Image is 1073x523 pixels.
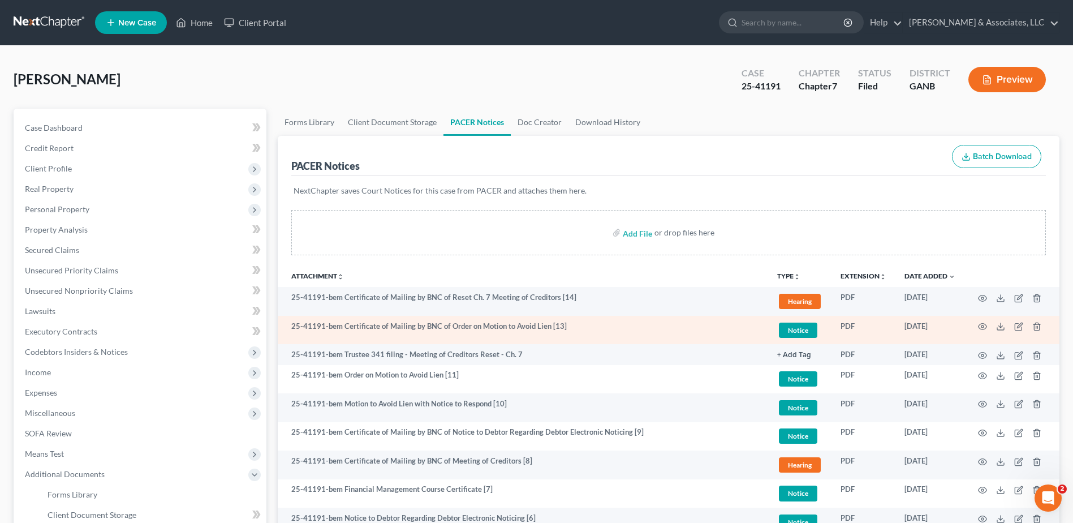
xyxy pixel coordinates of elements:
[831,451,895,479] td: PDF
[777,349,822,360] a: + Add Tag
[779,428,817,444] span: Notice
[777,427,822,445] a: Notice
[779,486,817,501] span: Notice
[25,327,97,336] span: Executory Contracts
[777,484,822,503] a: Notice
[278,109,341,136] a: Forms Library
[949,273,955,280] i: expand_more
[16,220,266,240] a: Property Analysis
[903,12,1059,33] a: [PERSON_NAME] & Associates, LLC
[118,19,156,27] span: New Case
[779,457,821,473] span: Hearing
[831,479,895,508] td: PDF
[278,451,768,479] td: 25-41191-bem Certificate of Mailing by BNC of Meeting of Creditors [8]
[511,109,568,136] a: Doc Creator
[25,388,57,397] span: Expenses
[16,118,266,138] a: Case Dashboard
[831,393,895,422] td: PDF
[16,321,266,342] a: Executory Contracts
[25,143,74,153] span: Credit Report
[968,67,1046,92] button: Preview
[777,292,822,311] a: Hearing
[25,204,89,214] span: Personal Property
[16,281,266,301] a: Unsecured Nonpriority Claims
[16,423,266,444] a: SOFA Review
[1058,485,1067,494] span: 2
[779,294,821,309] span: Hearing
[742,12,845,33] input: Search by name...
[443,109,511,136] a: PACER Notices
[841,272,886,280] a: Extensionunfold_more
[779,400,817,415] span: Notice
[742,67,781,80] div: Case
[337,273,344,280] i: unfold_more
[25,225,88,234] span: Property Analysis
[291,159,360,173] div: PACER Notices
[895,393,964,422] td: [DATE]
[48,490,97,499] span: Forms Library
[278,422,768,451] td: 25-41191-bem Certificate of Mailing by BNC of Notice to Debtor Regarding Debtor Electronic Notici...
[895,287,964,316] td: [DATE]
[25,469,105,479] span: Additional Documents
[799,80,840,93] div: Chapter
[831,287,895,316] td: PDF
[779,371,817,387] span: Notice
[777,273,800,280] button: TYPEunfold_more
[170,12,218,33] a: Home
[16,138,266,158] a: Credit Report
[278,344,768,365] td: 25-41191-bem Trustee 341 filing - Meeting of Creditors Reset - Ch. 7
[654,227,714,238] div: or drop files here
[973,152,1032,161] span: Batch Download
[291,272,344,280] a: Attachmentunfold_more
[14,71,120,87] span: [PERSON_NAME]
[278,365,768,394] td: 25-41191-bem Order on Motion to Avoid Lien [11]
[25,184,74,194] span: Real Property
[278,287,768,316] td: 25-41191-bem Certificate of Mailing by BNC of Reset Ch. 7 Meeting of Creditors [14]
[831,344,895,365] td: PDF
[910,67,950,80] div: District
[895,479,964,508] td: [DATE]
[1035,485,1062,512] iframe: Intercom live chat
[25,347,128,357] span: Codebtors Insiders & Notices
[895,365,964,394] td: [DATE]
[16,240,266,260] a: Secured Claims
[16,260,266,281] a: Unsecured Priority Claims
[25,428,72,438] span: SOFA Review
[25,449,64,458] span: Means Test
[831,365,895,394] td: PDF
[16,301,266,321] a: Lawsuits
[858,80,891,93] div: Filed
[218,12,292,33] a: Client Portal
[799,67,840,80] div: Chapter
[858,67,891,80] div: Status
[568,109,647,136] a: Download History
[895,422,964,451] td: [DATE]
[294,185,1044,196] p: NextChapter saves Court Notices for this case from PACER and attaches them here.
[794,273,800,280] i: unfold_more
[895,316,964,345] td: [DATE]
[895,451,964,479] td: [DATE]
[38,485,266,505] a: Forms Library
[777,398,822,417] a: Notice
[25,164,72,173] span: Client Profile
[777,370,822,388] a: Notice
[777,321,822,340] a: Notice
[779,323,817,338] span: Notice
[48,510,136,520] span: Client Document Storage
[278,479,768,508] td: 25-41191-bem Financial Management Course Certificate [7]
[910,80,950,93] div: GANB
[25,408,75,418] span: Miscellaneous
[278,393,768,422] td: 25-41191-bem Motion to Avoid Lien with Notice to Respond [10]
[831,422,895,451] td: PDF
[864,12,902,33] a: Help
[341,109,443,136] a: Client Document Storage
[742,80,781,93] div: 25-41191
[25,245,79,255] span: Secured Claims
[904,272,955,280] a: Date Added expand_more
[880,273,886,280] i: unfold_more
[278,316,768,345] td: 25-41191-bem Certificate of Mailing by BNC of Order on Motion to Avoid Lien [13]
[831,316,895,345] td: PDF
[25,286,133,295] span: Unsecured Nonpriority Claims
[25,367,51,377] span: Income
[25,265,118,275] span: Unsecured Priority Claims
